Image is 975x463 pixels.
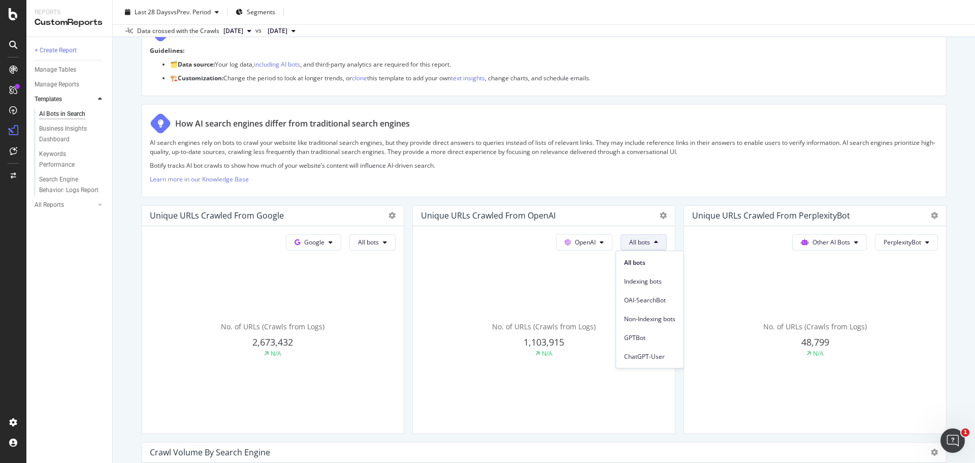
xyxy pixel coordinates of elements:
[150,161,938,170] p: Botify tracks AI bot crawls to show how much of your website’s content will influence AI-driven s...
[812,238,850,246] span: Other AI Bots
[412,205,675,434] div: Unique URLs Crawled from OpenAIOpenAIAll botsNo. of URLs (Crawls from Logs)1,103,915N/A
[629,238,650,246] span: All bots
[178,60,215,69] strong: Data source:
[421,210,556,221] div: Unique URLs Crawled from OpenAI
[232,4,279,20] button: Segments
[884,238,921,246] span: PerplexityBot
[35,17,104,28] div: CustomReports
[141,12,947,96] div: This report shows AI bot interaction with your website and its impact on your organic traffic.Gui...
[39,149,96,170] div: Keywords Performance
[121,4,223,20] button: Last 28 DaysvsPrev. Period
[39,174,105,196] a: Search Engine Behavior: Logs Report
[556,234,612,251] button: OpenAI
[358,238,379,246] span: All bots
[35,65,105,75] a: Manage Tables
[39,124,105,145] a: Business Insights Dashboard
[451,74,485,82] a: text insights
[492,322,596,331] span: No. of URLs (Crawls from Logs)
[223,26,243,36] span: 2025 Sep. 13th
[624,296,675,305] span: OAI-SearchBot
[542,349,552,358] div: N/A
[39,124,97,145] div: Business Insights Dashboard
[150,447,270,457] div: Crawl Volume By Search Engine
[271,349,281,358] div: N/A
[171,8,211,16] span: vs Prev. Period
[940,428,965,453] iframe: Intercom live chat
[692,210,850,221] div: Unique URLs Crawled from PerplexityBot
[624,277,675,286] span: Indexing bots
[135,8,171,16] span: Last 28 Days
[150,210,284,221] div: Unique URLs Crawled from Google
[39,109,105,119] a: AI Bots in Search
[170,74,938,82] p: 🏗️ Change the period to look at longer trends, or this template to add your own , change charts, ...
[813,349,824,358] div: N/A
[219,25,255,37] button: [DATE]
[221,322,324,331] span: No. of URLs (Crawls from Logs)
[304,238,324,246] span: Google
[35,45,105,56] a: + Create Report
[624,333,675,343] span: GPTBot
[352,74,367,82] a: clone
[178,74,223,82] strong: Customization:
[268,26,287,36] span: 2025 Aug. 16th
[575,238,596,246] span: OpenAI
[35,45,77,56] div: + Create Report
[35,200,64,210] div: All Reports
[141,104,947,197] div: How AI search engines differ from traditional search enginesAI search engines rely on bots to cra...
[150,175,249,183] a: Learn more in our Knowledge Base
[137,26,219,36] div: Data crossed with the Crawls
[39,174,99,196] div: Search Engine Behavior: Logs Report
[35,94,62,105] div: Templates
[792,234,867,251] button: Other AI Bots
[684,205,947,434] div: Unique URLs Crawled from PerplexityBotOther AI BotsPerplexityBotNo. of URLs (Crawls from Logs)48,...
[35,200,95,210] a: All Reports
[39,109,85,119] div: AI Bots in Search
[150,46,184,55] strong: Guidelines:
[141,205,404,434] div: Unique URLs Crawled from GoogleGoogleAll botsNo. of URLs (Crawls from Logs)2,673,432N/A
[264,25,300,37] button: [DATE]
[150,138,938,156] p: AI search engines rely on bots to crawl your website like traditional search engines, but they pr...
[621,234,667,251] button: All bots
[624,352,675,361] span: ChatGPT-User
[35,79,79,90] div: Manage Reports
[255,26,264,35] span: vs
[39,149,105,170] a: Keywords Performance
[170,60,938,69] p: 🗂️ Your log data, , and third-party analytics are required for this report.
[349,234,396,251] button: All bots
[763,322,867,331] span: No. of URLs (Crawls from Logs)
[254,60,300,69] a: including AI bots
[875,234,938,251] button: PerplexityBot
[35,94,95,105] a: Templates
[624,258,675,267] span: All bots
[801,336,829,348] span: 48,799
[252,336,293,348] span: 2,673,432
[286,234,341,251] button: Google
[524,336,564,348] span: 1,103,915
[175,118,410,130] div: How AI search engines differ from traditional search engines
[624,315,675,324] span: Non-Indexing bots
[35,79,105,90] a: Manage Reports
[961,428,969,437] span: 1
[35,65,76,75] div: Manage Tables
[35,8,104,17] div: Reports
[247,8,275,16] span: Segments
